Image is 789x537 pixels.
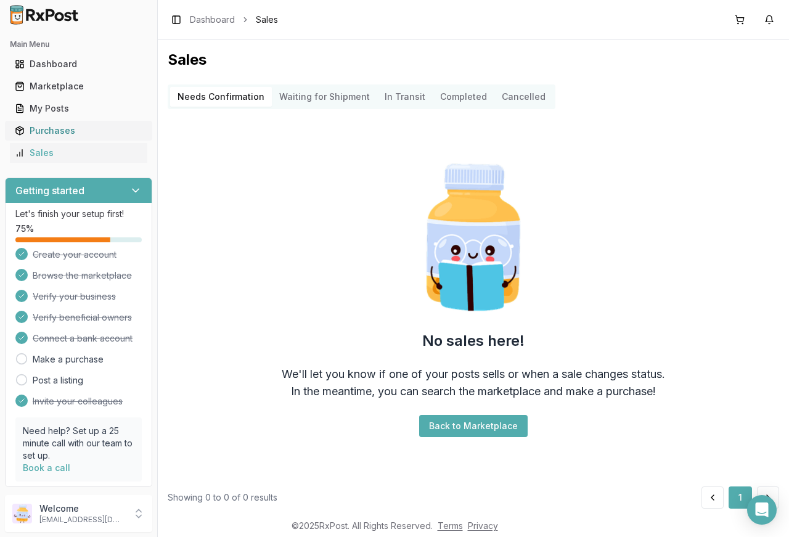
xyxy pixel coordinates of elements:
button: 1 [729,486,752,509]
div: Showing 0 to 0 of 0 results [168,491,277,504]
button: Completed [433,87,494,107]
button: Back to Marketplace [419,415,528,437]
span: Connect a bank account [33,332,133,345]
span: Verify your business [33,290,116,303]
h1: Sales [168,50,779,70]
button: Waiting for Shipment [272,87,377,107]
nav: breadcrumb [190,14,278,26]
span: Verify beneficial owners [33,311,132,324]
a: Book a call [23,462,70,473]
button: My Posts [5,99,152,118]
button: Marketplace [5,76,152,96]
span: Browse the marketplace [33,269,132,282]
a: Make a purchase [33,353,104,366]
p: Let's finish your setup first! [15,208,142,220]
a: Dashboard [190,14,235,26]
div: Sales [15,147,142,159]
img: Smart Pill Bottle [394,158,552,316]
a: Dashboard [10,53,147,75]
h2: Main Menu [10,39,147,49]
span: Create your account [33,248,117,261]
p: [EMAIL_ADDRESS][DOMAIN_NAME] [39,515,125,525]
a: My Posts [10,97,147,120]
p: Need help? Set up a 25 minute call with our team to set up. [23,425,134,462]
div: Marketplace [15,80,142,92]
div: In the meantime, you can search the marketplace and make a purchase! [291,383,656,400]
img: RxPost Logo [5,5,84,25]
div: Purchases [15,125,142,137]
button: In Transit [377,87,433,107]
button: Cancelled [494,87,553,107]
div: Open Intercom Messenger [747,495,777,525]
p: Welcome [39,502,125,515]
img: User avatar [12,504,32,523]
h3: Getting started [15,183,84,198]
button: Needs Confirmation [170,87,272,107]
h2: No sales here! [422,331,525,351]
button: Dashboard [5,54,152,74]
a: Marketplace [10,75,147,97]
div: Dashboard [15,58,142,70]
a: Terms [438,520,463,531]
a: Sales [10,142,147,164]
div: My Posts [15,102,142,115]
span: Sales [256,14,278,26]
button: Support [5,487,152,509]
span: Invite your colleagues [33,395,123,408]
button: Sales [5,143,152,163]
div: We'll let you know if one of your posts sells or when a sale changes status. [282,366,665,383]
span: 75 % [15,223,34,235]
a: Post a listing [33,374,83,387]
a: Purchases [10,120,147,142]
a: Privacy [468,520,498,531]
button: Purchases [5,121,152,141]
